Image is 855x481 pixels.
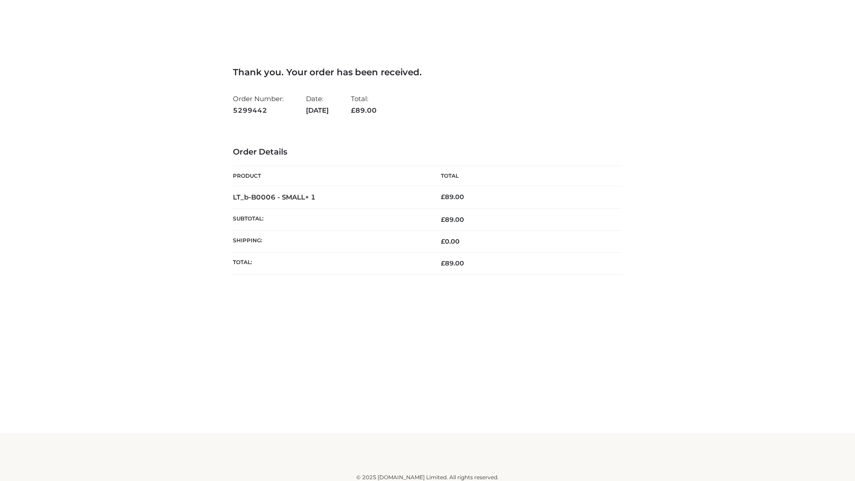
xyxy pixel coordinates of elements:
[441,259,445,267] span: £
[233,193,316,201] strong: LT_b-B0006 - SMALL
[441,216,464,224] span: 89.00
[233,253,427,274] th: Total:
[306,91,329,118] li: Date:
[441,259,464,267] span: 89.00
[233,105,284,116] strong: 5299442
[351,106,377,114] span: 89.00
[233,67,622,77] h3: Thank you. Your order has been received.
[233,147,622,157] h3: Order Details
[233,166,427,186] th: Product
[306,105,329,116] strong: [DATE]
[233,208,427,230] th: Subtotal:
[441,216,445,224] span: £
[233,91,284,118] li: Order Number:
[427,166,622,186] th: Total
[351,106,355,114] span: £
[351,91,377,118] li: Total:
[305,193,316,201] strong: × 1
[441,193,445,201] span: £
[441,237,445,245] span: £
[441,193,464,201] bdi: 89.00
[233,231,427,253] th: Shipping:
[441,237,460,245] bdi: 0.00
